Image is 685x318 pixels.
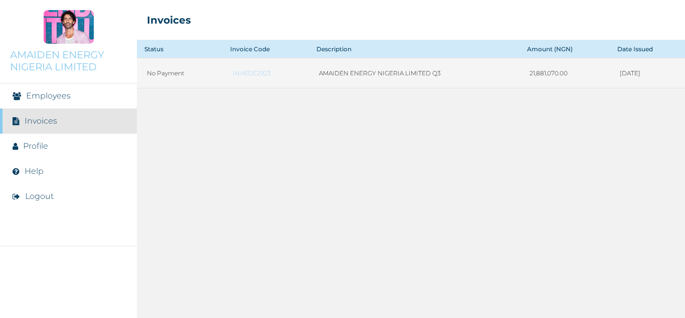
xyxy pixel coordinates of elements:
[25,166,44,176] a: Help
[610,40,685,58] th: Date Issued
[25,116,57,126] a: Invoices
[223,40,309,58] th: Invoice Code
[10,293,127,308] img: RelianceHMO's Logo
[309,40,520,58] th: Description
[23,141,48,151] a: Profile
[137,40,223,58] th: Status
[520,40,610,58] th: Amount (NGN)
[520,58,610,88] td: 21,881,070.00
[10,49,127,73] p: AMAIDEN ENERGY NIGERIA LIMITED
[26,91,71,100] a: Employees
[25,191,54,201] button: Logout
[610,58,685,88] td: [DATE]
[309,58,520,88] td: AMAIDEN ENERGY NIGERIA LIMITED Q3
[44,10,94,44] img: Company
[147,14,191,26] h2: Invoices
[233,69,299,77] a: INV612E2923
[137,58,223,88] td: No Payment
